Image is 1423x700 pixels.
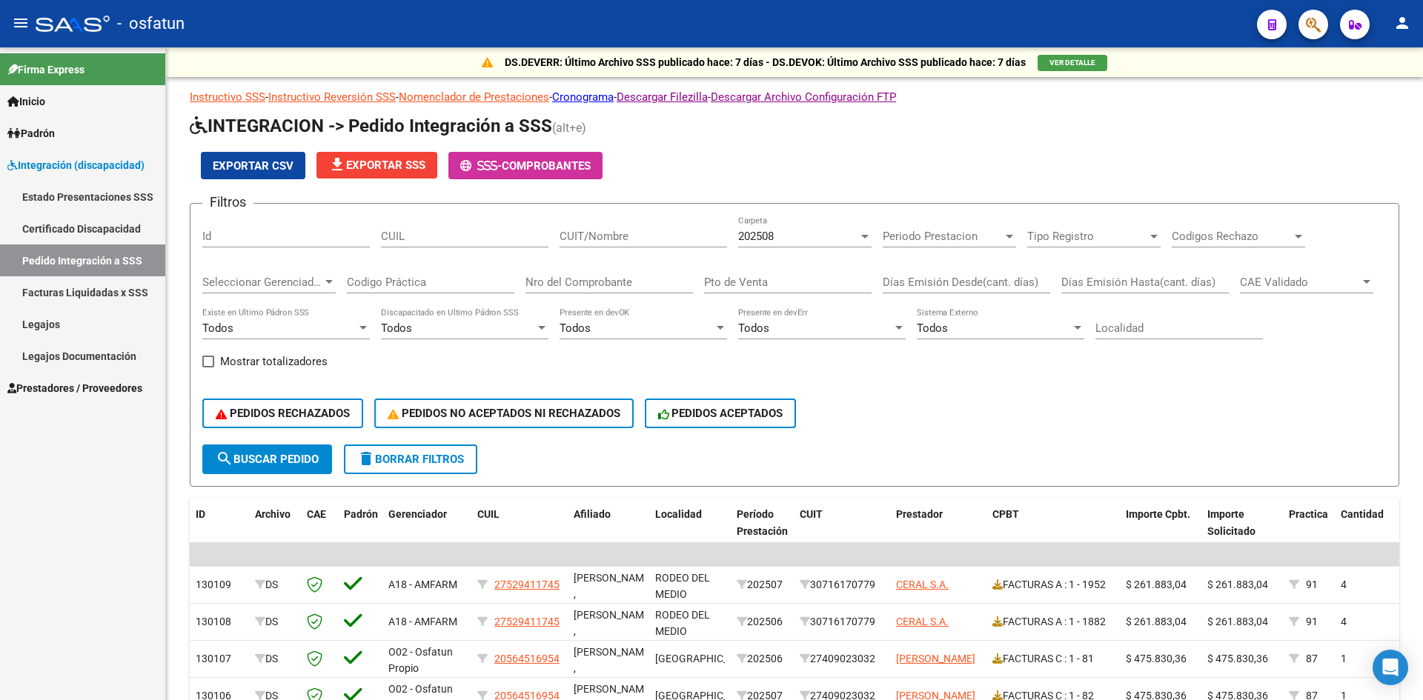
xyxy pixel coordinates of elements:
[7,157,145,173] span: Integración (discapacidad)
[216,407,350,420] span: PEDIDOS RECHAZADOS
[344,444,477,474] button: Borrar Filtros
[992,576,1114,593] div: FACTURAS A : 1 - 1952
[1306,579,1318,590] span: 91
[7,125,55,141] span: Padrón
[388,508,447,520] span: Gerenciador
[568,499,649,564] datatable-header-cell: Afiliado
[1341,579,1347,590] span: 4
[658,407,783,420] span: PEDIDOS ACEPTADOS
[202,321,233,335] span: Todos
[800,576,884,593] div: 30716170779
[7,380,142,396] span: Prestadores / Proveedores
[1207,508,1256,537] span: Importe Solicitado
[338,499,382,564] datatable-header-cell: Padrón
[1172,230,1292,243] span: Codigos Rechazo
[800,650,884,667] div: 27409023032
[196,508,205,520] span: ID
[552,90,614,104] a: Cronograma
[655,508,702,520] span: Localidad
[711,90,896,104] a: Descargar Archivo Configuración FTP
[255,508,291,520] span: Archivo
[1341,653,1347,664] span: 1
[655,653,755,664] span: [GEOGRAPHIC_DATA]
[471,499,568,564] datatable-header-cell: CUIL
[1207,579,1268,590] span: $ 261.883,04
[552,121,586,135] span: (alt+e)
[1126,616,1187,627] span: $ 261.883,04
[196,650,243,667] div: 130107
[992,650,1114,667] div: FACTURAS C : 1 - 81
[896,579,949,590] span: CERAL S.A.
[794,499,890,564] datatable-header-cell: CUIT
[574,609,653,638] span: [PERSON_NAME] ,
[388,616,457,627] span: A18 - AMFARM
[1126,508,1190,520] span: Importe Cpbt.
[574,572,653,601] span: [PERSON_NAME] ,
[1126,579,1187,590] span: $ 261.883,04
[357,450,375,467] mat-icon: delete
[1306,653,1318,664] span: 87
[574,508,611,520] span: Afiliado
[12,14,30,32] mat-icon: menu
[249,499,301,564] datatable-header-cell: Archivo
[255,576,295,593] div: DS
[316,152,437,179] button: Exportar SSS
[190,90,265,104] a: Instructivo SSS
[196,613,243,630] div: 130108
[216,453,319,466] span: Buscar Pedido
[190,116,552,136] span: INTEGRACION -> Pedido Integración a SSS
[896,508,943,520] span: Prestador
[655,572,710,601] span: RODEO DEL MEDIO
[460,159,502,173] span: -
[737,508,788,537] span: Período Prestación
[800,508,823,520] span: CUIT
[388,579,457,590] span: A18 - AMFARM
[986,499,1120,564] datatable-header-cell: CPBT
[328,159,425,172] span: Exportar SSS
[645,399,797,428] button: PEDIDOS ACEPTADOS
[381,321,412,335] span: Todos
[1335,499,1394,564] datatable-header-cell: Cantidad
[505,54,1026,70] p: DS.DEVERR: Último Archivo SSS publicado hace: 7 días - DS.DEVOK: Último Archivo SSS publicado hac...
[477,508,500,520] span: CUIL
[196,576,243,593] div: 130109
[1120,499,1201,564] datatable-header-cell: Importe Cpbt.
[1027,230,1147,243] span: Tipo Registro
[201,152,305,179] button: Exportar CSV
[7,61,84,78] span: Firma Express
[800,613,884,630] div: 30716170779
[213,159,293,173] span: Exportar CSV
[255,613,295,630] div: DS
[307,508,326,520] span: CAE
[992,613,1114,630] div: FACTURAS A : 1 - 1882
[494,653,560,664] span: 20564516954
[617,90,708,104] a: Descargar Filezilla
[190,499,249,564] datatable-header-cell: ID
[220,353,328,370] span: Mostrar totalizadores
[268,90,396,104] a: Instructivo Reversión SSS
[374,399,634,428] button: PEDIDOS NO ACEPTADOS NI RECHAZADOS
[328,156,346,173] mat-icon: file_download
[1306,616,1318,627] span: 91
[1207,653,1268,664] span: $ 475.830,36
[737,613,788,630] div: 202506
[1049,59,1095,67] span: VER DETALLE
[1283,499,1335,564] datatable-header-cell: Practica
[382,499,471,564] datatable-header-cell: Gerenciador
[890,499,986,564] datatable-header-cell: Prestador
[399,90,549,104] a: Nomenclador de Prestaciones
[1289,508,1328,520] span: Practica
[1341,508,1384,520] span: Cantidad
[388,407,620,420] span: PEDIDOS NO ACEPTADOS NI RECHAZADOS
[357,453,464,466] span: Borrar Filtros
[216,450,233,467] mat-icon: search
[255,650,295,667] div: DS
[202,444,332,474] button: Buscar Pedido
[992,508,1019,520] span: CPBT
[1393,14,1411,32] mat-icon: person
[883,230,1003,243] span: Periodo Prestacion
[1207,616,1268,627] span: $ 261.883,04
[202,192,253,213] h3: Filtros
[117,7,185,40] span: - osfatun
[738,321,769,335] span: Todos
